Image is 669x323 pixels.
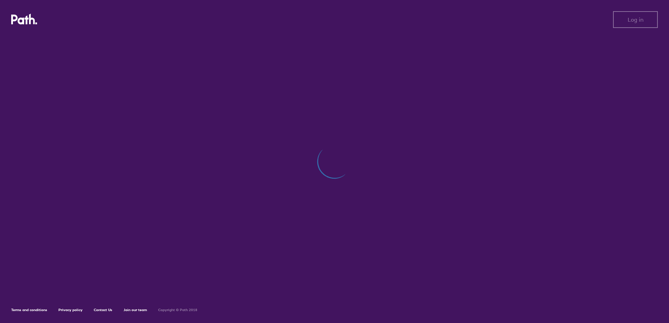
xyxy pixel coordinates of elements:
[58,308,83,312] a: Privacy policy
[613,11,658,28] button: Log in
[94,308,112,312] a: Contact Us
[11,308,47,312] a: Terms and conditions
[628,16,643,23] span: Log in
[158,308,197,312] h6: Copyright © Path 2018
[124,308,147,312] a: Join our team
